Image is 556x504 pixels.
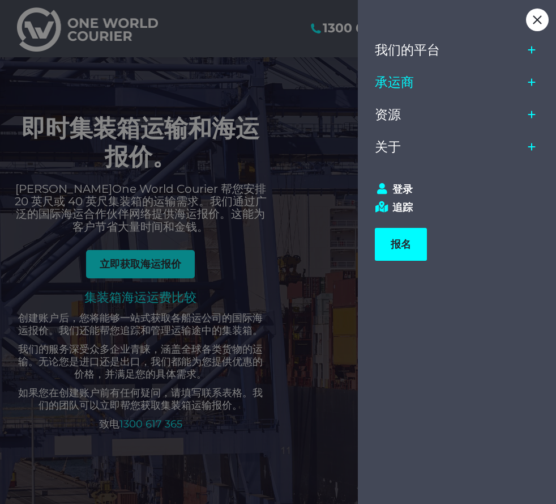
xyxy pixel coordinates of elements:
a: 登录 [375,183,529,196]
font: 关于 [375,139,401,155]
font: 我们的平台 [375,42,440,58]
a: 报名 [375,228,427,261]
font: 登录 [392,183,413,196]
a: 承运商 [375,66,523,99]
font: 报名 [391,238,411,251]
font: 追踪 [392,201,413,214]
a: 追踪 [375,201,529,214]
font: 资源 [375,107,401,122]
a: 我们的平台 [375,34,523,66]
a: 关于 [375,131,523,163]
a: 资源 [375,99,523,131]
div: 关闭 [526,9,549,31]
font: 承运商 [375,74,414,90]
